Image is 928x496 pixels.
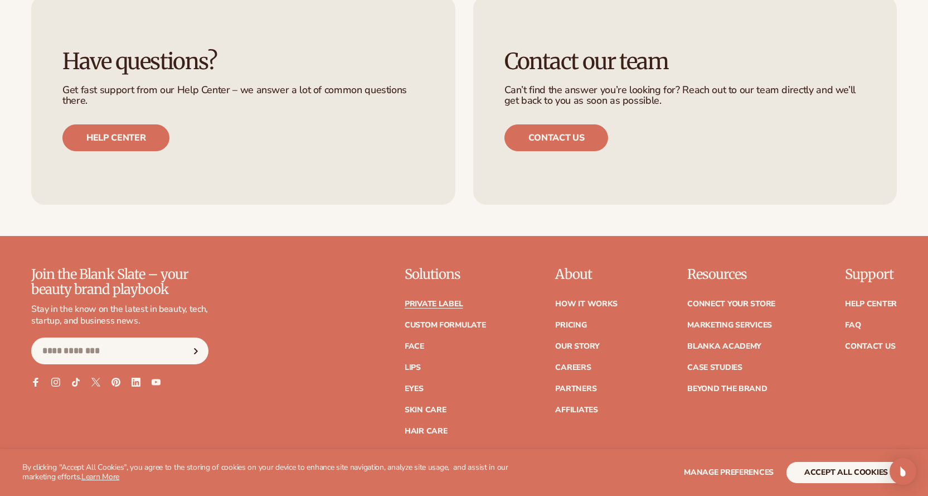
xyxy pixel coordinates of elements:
[684,462,774,483] button: Manage preferences
[31,304,208,327] p: Stay in the know on the latest in beauty, tech, startup, and business news.
[687,343,761,350] a: Blanka Academy
[31,267,208,297] p: Join the Blank Slate – your beauty brand playbook
[405,427,447,435] a: Hair Care
[786,462,906,483] button: accept all cookies
[62,85,424,107] p: Get fast support from our Help Center – we answer a lot of common questions there.
[555,343,599,350] a: Our Story
[22,463,538,482] p: By clicking "Accept All Cookies", you agree to the storing of cookies on your device to enhance s...
[555,267,618,282] p: About
[555,406,597,414] a: Affiliates
[405,343,424,350] a: Face
[555,364,591,372] a: Careers
[405,449,451,456] a: Men's Care
[183,338,208,364] button: Subscribe
[504,49,866,74] h3: Contact our team
[687,300,775,308] a: Connect your store
[405,300,463,308] a: Private label
[687,267,775,282] p: Resources
[405,267,486,282] p: Solutions
[62,124,169,151] a: Help center
[845,300,897,308] a: Help Center
[555,300,618,308] a: How It Works
[845,267,897,282] p: Support
[687,364,742,372] a: Case Studies
[555,385,596,393] a: Partners
[845,343,895,350] a: Contact Us
[687,385,767,393] a: Beyond the brand
[687,321,772,329] a: Marketing services
[405,385,424,393] a: Eyes
[405,406,446,414] a: Skin Care
[890,458,916,485] div: Open Intercom Messenger
[81,471,119,482] a: Learn More
[405,321,486,329] a: Custom formulate
[405,364,421,372] a: Lips
[504,85,866,107] p: Can’t find the answer you’re looking for? Reach out to our team directly and we’ll get back to yo...
[555,321,586,329] a: Pricing
[504,124,609,151] a: Contact us
[62,49,424,74] h3: Have questions?
[684,467,774,478] span: Manage preferences
[845,321,861,329] a: FAQ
